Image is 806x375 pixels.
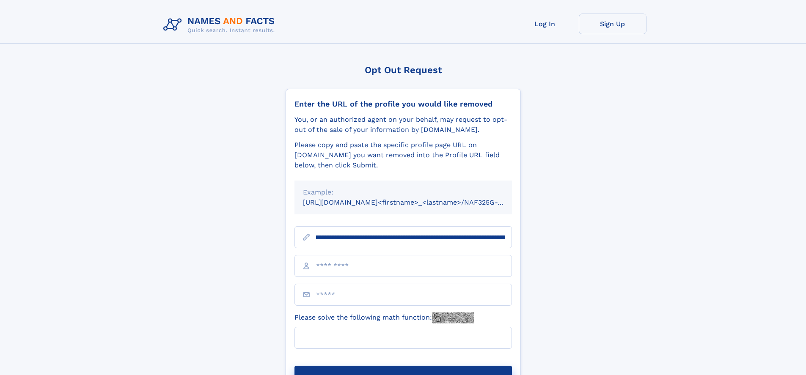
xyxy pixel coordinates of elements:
[160,14,282,36] img: Logo Names and Facts
[303,187,503,197] div: Example:
[579,14,646,34] a: Sign Up
[294,140,512,170] div: Please copy and paste the specific profile page URL on [DOMAIN_NAME] you want removed into the Pr...
[294,99,512,109] div: Enter the URL of the profile you would like removed
[511,14,579,34] a: Log In
[286,65,521,75] div: Opt Out Request
[294,115,512,135] div: You, or an authorized agent on your behalf, may request to opt-out of the sale of your informatio...
[303,198,528,206] small: [URL][DOMAIN_NAME]<firstname>_<lastname>/NAF325G-xxxxxxxx
[294,312,474,323] label: Please solve the following math function:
